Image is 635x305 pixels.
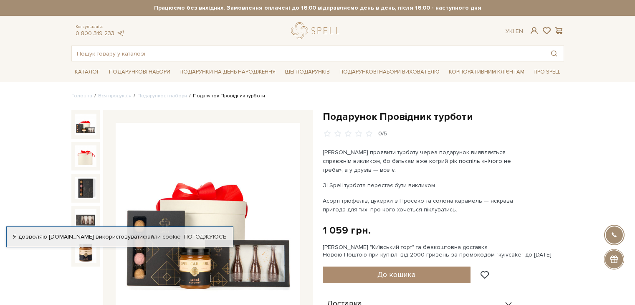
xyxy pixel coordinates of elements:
a: telegram [116,30,125,37]
img: Подарунок Провідник турботи [75,177,96,199]
h1: Подарунок Провідник турботи [323,110,564,123]
button: Пошук товару у каталозі [544,46,564,61]
a: 0 800 319 233 [76,30,114,37]
div: 0/5 [378,130,387,138]
img: Подарунок Провідник турботи [75,145,96,167]
a: En [516,28,523,35]
p: Зі Spell турбота перестає бути викликом. [323,181,519,190]
a: Подарункові набори вихователю [336,65,443,79]
img: Подарунок Провідник турботи [75,209,96,231]
img: Подарунок Провідник турботи [75,241,96,263]
img: Подарунок Провідник турботи [75,114,96,135]
span: Консультація: [76,24,125,30]
li: Подарунок Провідник турботи [187,92,265,100]
strong: Працюємо без вихідних. Замовлення оплачені до 16:00 відправляємо день в день, після 16:00 - насту... [71,4,564,12]
a: Головна [71,93,92,99]
a: Подарунки на День народження [176,66,279,79]
a: Погоджуюсь [184,233,226,241]
p: Асорті трюфелів, цукерки з Просеко та солона карамель — яскрава пригода для тих, про кого хочетьс... [323,196,519,214]
div: Ук [506,28,523,35]
div: [PERSON_NAME] "Київський торт" та безкоштовна доставка Новою Поштою при купівлі від 2000 гривень ... [323,244,564,259]
span: | [513,28,514,35]
a: Ідеї подарунків [281,66,333,79]
a: logo [291,22,343,39]
div: Я дозволяю [DOMAIN_NAME] використовувати [7,233,233,241]
a: Про Spell [530,66,564,79]
div: 1 059 грн. [323,224,371,237]
span: До кошика [377,270,415,279]
a: Корпоративним клієнтам [445,65,528,79]
a: Подарункові набори [106,66,174,79]
a: файли cookie [143,233,181,240]
p: [PERSON_NAME] проявити турботу через подарунок виявляється справжнім викликом, бо батькам вже кот... [323,148,519,174]
button: До кошика [323,267,471,283]
input: Пошук товару у каталозі [72,46,544,61]
a: Подарункові набори [137,93,187,99]
a: Вся продукція [98,93,132,99]
a: Каталог [71,66,103,79]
